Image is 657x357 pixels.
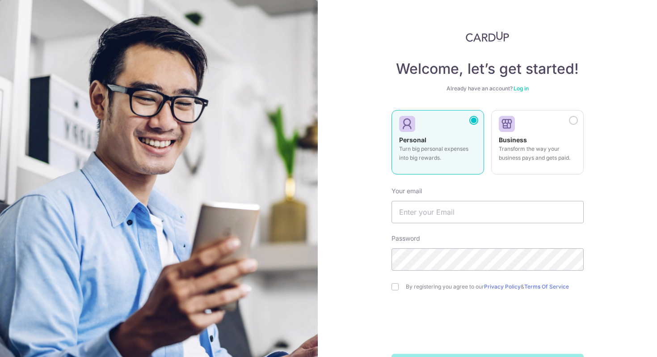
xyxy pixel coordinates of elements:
[420,308,556,343] iframe: reCAPTCHA
[399,144,476,162] p: Turn big personal expenses into big rewards.
[392,110,484,180] a: Personal Turn big personal expenses into big rewards.
[499,144,576,162] p: Transform the way your business pays and gets paid.
[514,85,529,92] a: Log in
[392,201,584,223] input: Enter your Email
[466,31,510,42] img: CardUp Logo
[406,283,584,290] label: By registering you agree to our &
[399,136,426,144] strong: Personal
[499,136,527,144] strong: Business
[392,60,584,78] h4: Welcome, let’s get started!
[392,85,584,92] div: Already have an account?
[524,283,569,290] a: Terms Of Service
[392,187,422,195] label: Your email
[392,234,420,243] label: Password
[491,110,584,180] a: Business Transform the way your business pays and gets paid.
[484,283,521,290] a: Privacy Policy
